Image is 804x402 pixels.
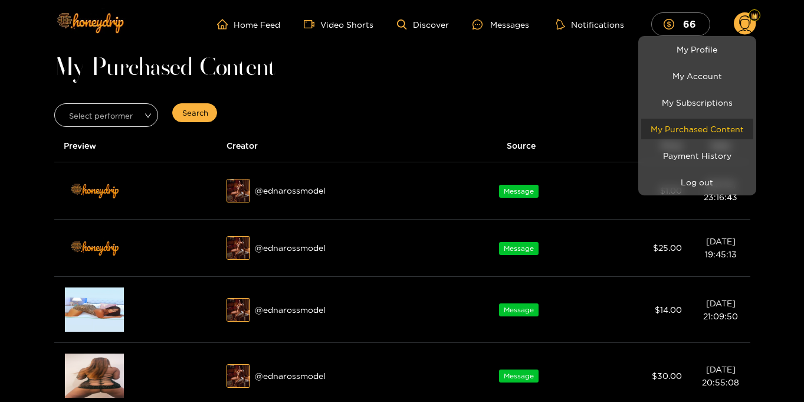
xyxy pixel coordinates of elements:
[641,119,753,139] a: My Purchased Content
[641,172,753,192] button: Log out
[641,39,753,60] a: My Profile
[641,66,753,86] a: My Account
[641,145,753,166] a: Payment History
[641,92,753,113] a: My Subscriptions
